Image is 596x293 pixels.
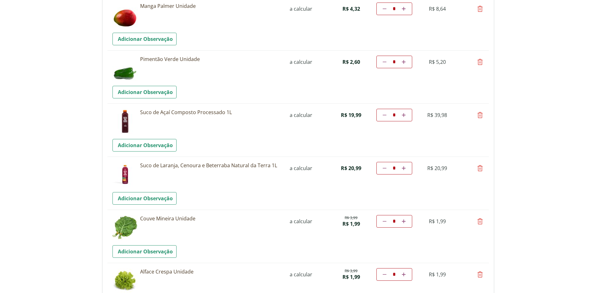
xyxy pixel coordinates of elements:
a: Adicionar Observação [112,33,177,45]
del: R$ 3,99 [345,215,358,220]
img: Manga Palmer Unidade [112,3,138,28]
span: R$ 1,99 [342,274,360,280]
span: a calcular [290,218,312,225]
span: R$ 1,99 [342,220,360,227]
span: a calcular [290,5,312,12]
span: R$ 1,99 [429,218,446,225]
span: R$ 4,32 [342,5,360,12]
a: Alface Crespa Unidade [140,268,278,275]
a: Adicionar Observação [112,245,177,258]
a: Adicionar Observação [112,86,177,98]
span: a calcular [290,271,312,278]
img: Couve Mineira Unidade [112,215,138,240]
span: R$ 2,60 [342,58,360,65]
span: R$ 20,99 [341,165,361,172]
span: R$ 1,99 [429,271,446,278]
span: R$ 5,20 [429,58,446,65]
a: Suco de Açaí Composto Processado 1L [140,109,278,116]
a: Couve Mineira Unidade [140,215,278,222]
img: Pimentão Verde Unidade [112,56,138,81]
a: Manga Palmer Unidade [140,3,278,9]
span: R$ 19,99 [341,112,361,119]
span: a calcular [290,58,312,65]
a: Adicionar Observação [112,139,177,152]
img: Suco de Laranja, Cenoura e Beterraba Natural da Terra 1L [112,162,138,187]
a: Suco de Laranja, Cenoura e Beterraba Natural da Terra 1L [140,162,278,169]
span: R$ 20,99 [427,165,447,172]
span: R$ 39,98 [427,112,447,119]
a: Pimentão Verde Unidade [140,56,278,63]
a: Adicionar Observação [112,192,177,205]
span: R$ 8,64 [429,5,446,12]
img: Suco de Açaí Composto Processado 1L [112,109,138,134]
span: a calcular [290,112,312,119]
span: a calcular [290,165,312,172]
del: R$ 3,99 [345,268,358,274]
